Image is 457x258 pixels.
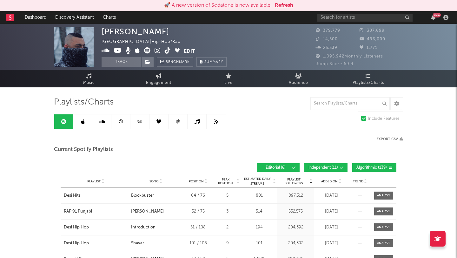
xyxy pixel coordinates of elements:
[102,57,141,67] button: Track
[275,2,293,9] button: Refresh
[131,240,144,247] div: Shayar
[316,62,354,66] span: Jump Score: 69.4
[356,166,387,170] span: Algorithmic ( 139 )
[333,70,403,87] a: Playlists/Charts
[184,240,212,247] div: 101 / 108
[433,13,441,17] div: 99 +
[64,224,128,231] a: Desi Hip Hop
[124,70,194,87] a: Engagement
[215,193,239,199] div: 5
[146,79,171,87] span: Engagement
[431,15,435,20] button: 99+
[242,177,272,186] span: Estimated Daily Streams
[184,47,195,55] button: Edit
[360,29,385,33] span: 307,699
[64,240,89,247] div: Desi Hip Hop
[315,193,347,199] div: [DATE]
[242,240,276,247] div: 101
[315,240,347,247] div: [DATE]
[184,224,212,231] div: 51 / 108
[215,208,239,215] div: 3
[310,97,390,110] input: Search Playlists/Charts
[377,137,403,141] button: Export CSV
[102,38,188,46] div: [GEOGRAPHIC_DATA] | Hip-Hop/Rap
[166,58,190,66] span: Benchmark
[289,79,308,87] span: Audience
[64,224,89,231] div: Desi Hip Hop
[279,224,312,231] div: 204,392
[316,46,337,50] span: 25,539
[87,180,101,183] span: Playlist
[194,70,263,87] a: Live
[321,180,338,183] span: Added On
[279,193,312,199] div: 897,312
[279,240,312,247] div: 204,392
[164,2,272,9] div: 🚀 A new version of Sodatone is now available.
[261,166,290,170] span: Editorial ( 8 )
[54,146,113,153] span: Current Spotify Playlists
[204,60,223,64] span: Summary
[315,208,347,215] div: [DATE]
[360,46,377,50] span: 1,771
[316,29,340,33] span: 379,779
[360,37,385,41] span: 496,000
[98,11,120,24] a: Charts
[157,57,193,67] a: Benchmark
[131,193,154,199] div: Blockbuster
[184,193,212,199] div: 64 / 76
[102,27,169,36] div: [PERSON_NAME]
[131,208,164,215] div: [PERSON_NAME]
[196,57,227,67] button: Summary
[317,14,413,22] input: Search for artists
[304,163,348,172] button: Independent(11)
[279,178,308,185] span: Playlist Followers
[352,163,396,172] button: Algorithmic(139)
[54,70,124,87] a: Music
[242,224,276,231] div: 194
[51,11,98,24] a: Discovery Assistant
[242,208,276,215] div: 514
[64,193,81,199] div: Desi Hits
[263,70,333,87] a: Audience
[184,208,212,215] div: 52 / 75
[215,178,235,185] span: Peak Position
[149,180,159,183] span: Song
[242,193,276,199] div: 801
[353,180,363,183] span: Trend
[316,37,338,41] span: 14,500
[20,11,51,24] a: Dashboard
[353,79,384,87] span: Playlists/Charts
[215,240,239,247] div: 9
[131,224,156,231] div: Introduction
[64,193,128,199] a: Desi Hits
[64,208,92,215] div: RAP 91 Punjabi
[189,180,204,183] span: Position
[224,79,233,87] span: Live
[54,98,114,106] span: Playlists/Charts
[279,208,312,215] div: 552,575
[64,240,128,247] a: Desi Hip Hop
[315,224,347,231] div: [DATE]
[316,54,383,58] span: 1,095,942 Monthly Listeners
[308,166,338,170] span: Independent ( 11 )
[215,224,239,231] div: 2
[64,208,128,215] a: RAP 91 Punjabi
[257,163,300,172] button: Editorial(8)
[368,115,400,123] div: Include Features
[83,79,95,87] span: Music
